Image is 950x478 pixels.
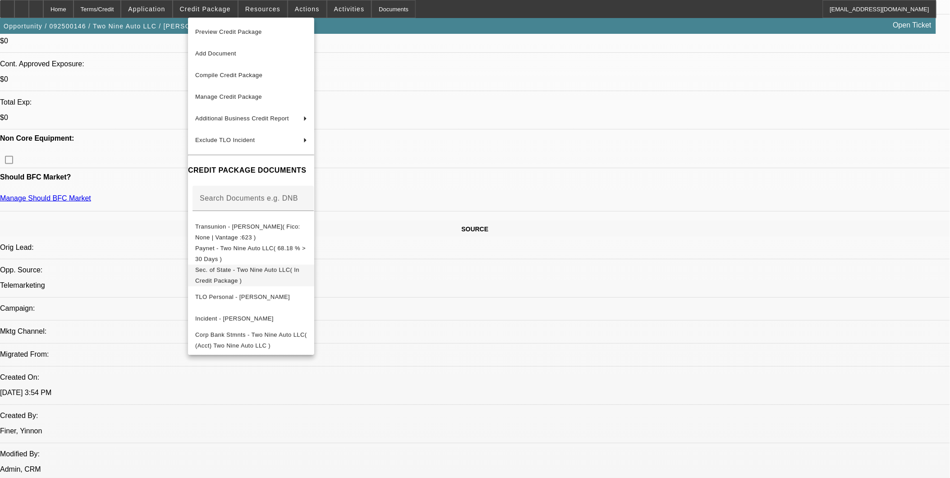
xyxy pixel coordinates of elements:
[188,308,314,329] button: Incident - Davis, Damian
[200,194,298,202] mat-label: Search Documents e.g. DNB
[188,165,314,176] h4: CREDIT PACKAGE DOCUMENTS
[195,93,262,100] span: Manage Credit Package
[195,115,289,122] span: Additional Business Credit Report
[195,331,307,349] span: Corp Bank Stmnts - Two Nine Auto LLC( (Acct) Two Nine Auto LLC )
[195,137,255,143] span: Exclude TLO Incident
[195,293,290,300] span: TLO Personal - [PERSON_NAME]
[195,50,236,57] span: Add Document
[195,266,299,284] span: Sec. of State - Two Nine Auto LLC( In Credit Package )
[188,264,314,286] button: Sec. of State - Two Nine Auto LLC( In Credit Package )
[195,28,262,35] span: Preview Credit Package
[195,315,274,322] span: Incident - [PERSON_NAME]
[188,286,314,308] button: TLO Personal - Davis, Damian
[188,329,314,351] button: Corp Bank Stmnts - Two Nine Auto LLC( (Acct) Two Nine Auto LLC )
[195,244,306,262] span: Paynet - Two Nine Auto LLC( 68.18 % > 30 Days )
[195,223,300,240] span: Transunion - [PERSON_NAME]( Fico: None | Vantage :623 )
[188,221,314,243] button: Transunion - Davis, Damian( Fico: None | Vantage :623 )
[195,72,262,78] span: Compile Credit Package
[188,243,314,264] button: Paynet - Two Nine Auto LLC( 68.18 % > 30 Days )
